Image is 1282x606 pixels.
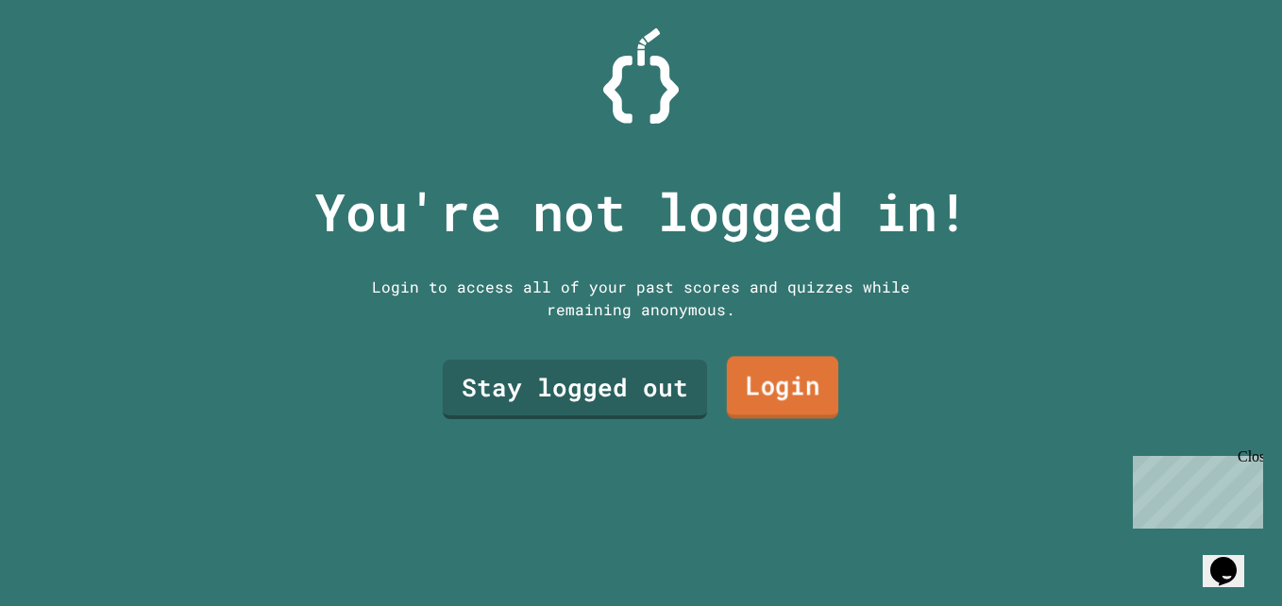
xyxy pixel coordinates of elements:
[1203,530,1263,587] iframe: chat widget
[443,360,707,419] a: Stay logged out
[727,356,838,418] a: Login
[358,276,924,321] div: Login to access all of your past scores and quizzes while remaining anonymous.
[1125,448,1263,529] iframe: chat widget
[8,8,130,120] div: Chat with us now!Close
[603,28,679,124] img: Logo.svg
[314,173,969,251] p: You're not logged in!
